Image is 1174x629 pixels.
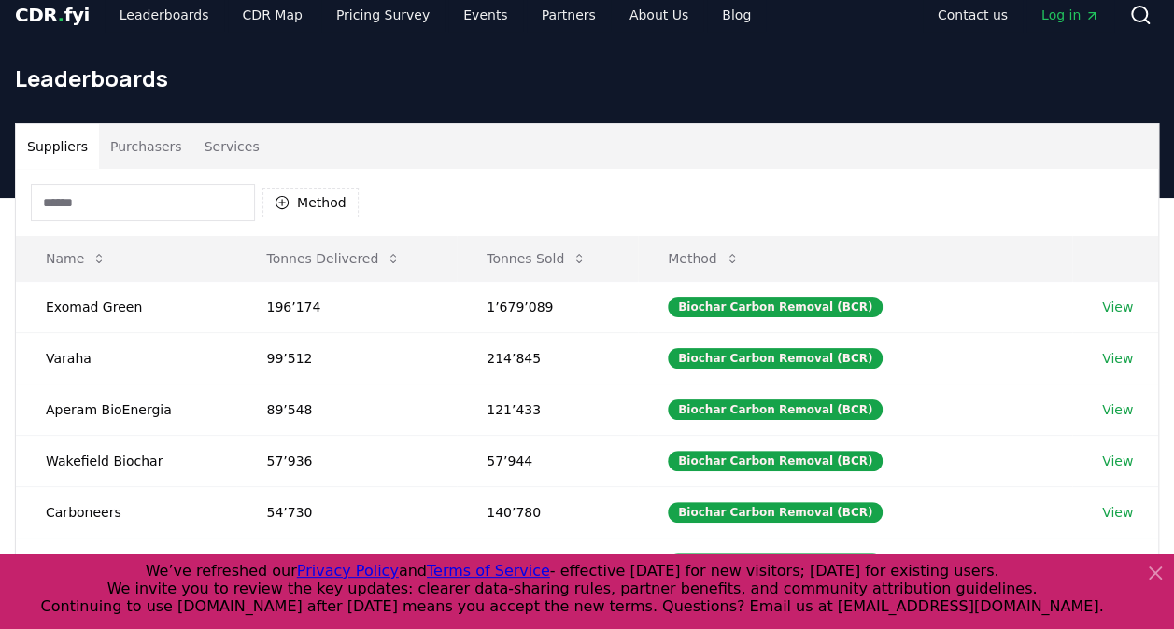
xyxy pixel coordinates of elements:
[16,384,236,435] td: Aperam BioEnergia
[15,4,90,26] span: CDR fyi
[1102,349,1133,368] a: View
[457,332,638,384] td: 214’845
[457,435,638,486] td: 57’944
[236,435,457,486] td: 57’936
[1102,400,1133,419] a: View
[457,281,638,332] td: 1’679’089
[251,240,416,277] button: Tonnes Delivered
[668,502,883,523] div: Biochar Carbon Removal (BCR)
[668,348,883,369] div: Biochar Carbon Removal (BCR)
[16,281,236,332] td: Exomad Green
[472,240,601,277] button: Tonnes Sold
[668,297,883,317] div: Biochar Carbon Removal (BCR)
[1102,503,1133,522] a: View
[457,538,638,589] td: 52’625
[31,240,121,277] button: Name
[1041,6,1099,24] span: Log in
[193,124,271,169] button: Services
[16,538,236,589] td: Pacific Biochar
[236,538,457,589] td: 49’125
[16,486,236,538] td: Carboneers
[1102,452,1133,470] a: View
[668,399,883,420] div: Biochar Carbon Removal (BCR)
[15,2,90,28] a: CDR.fyi
[236,486,457,538] td: 54’730
[16,124,99,169] button: Suppliers
[262,188,359,217] button: Method
[58,4,64,26] span: .
[668,553,883,574] div: Biochar Carbon Removal (BCR)
[236,332,457,384] td: 99’512
[236,384,457,435] td: 89’548
[668,451,883,471] div: Biochar Carbon Removal (BCR)
[653,240,755,277] button: Method
[16,332,236,384] td: Varaha
[457,384,638,435] td: 121’433
[457,486,638,538] td: 140’780
[1102,298,1133,316] a: View
[236,281,457,332] td: 196’174
[16,435,236,486] td: Wakefield Biochar
[15,63,1159,93] h1: Leaderboards
[99,124,193,169] button: Purchasers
